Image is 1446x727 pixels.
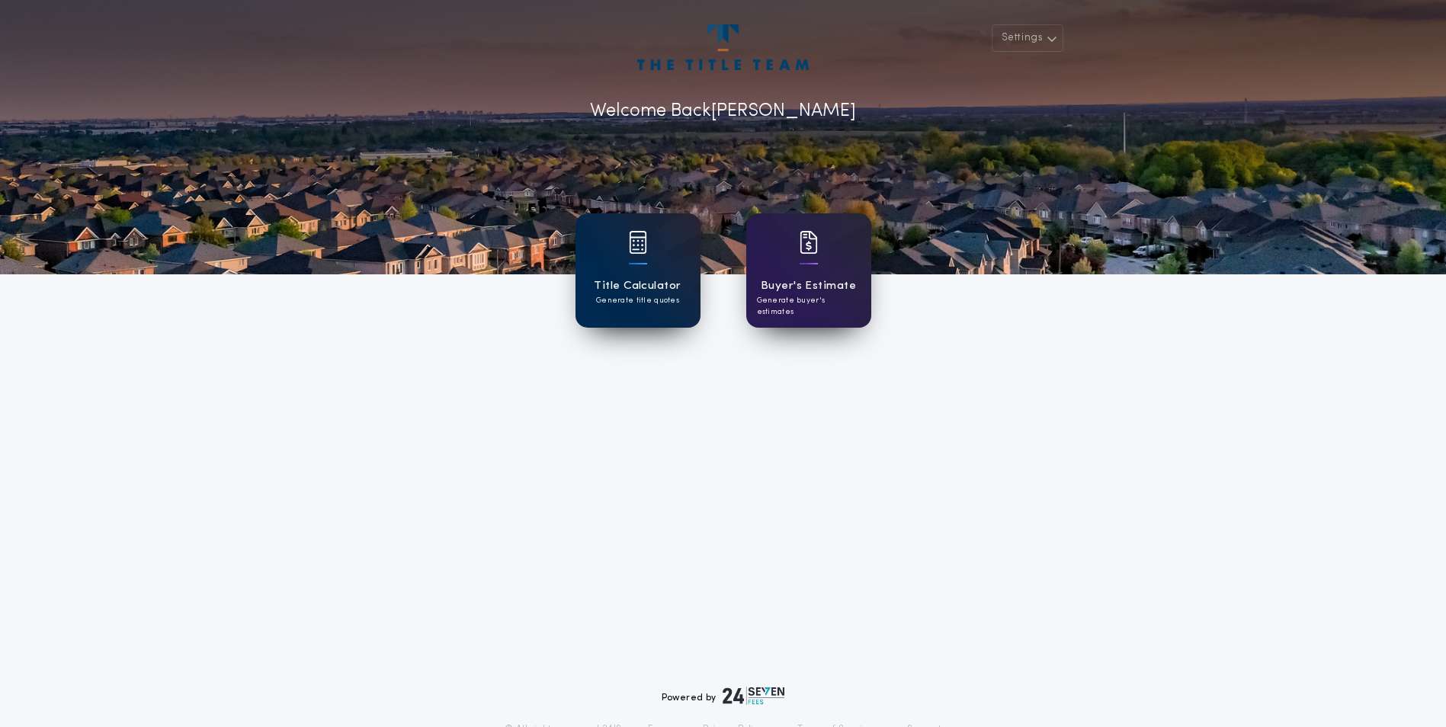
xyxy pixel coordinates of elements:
p: Generate title quotes [596,295,679,306]
p: Welcome Back [PERSON_NAME] [590,98,856,125]
button: Settings [992,24,1063,52]
a: card iconBuyer's EstimateGenerate buyer's estimates [746,213,871,328]
h1: Title Calculator [594,277,681,295]
p: Generate buyer's estimates [757,295,861,318]
img: card icon [800,231,818,254]
img: card icon [629,231,647,254]
img: logo [723,687,785,705]
a: card iconTitle CalculatorGenerate title quotes [576,213,701,328]
img: account-logo [637,24,808,70]
h1: Buyer's Estimate [761,277,856,295]
div: Powered by [662,687,785,705]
